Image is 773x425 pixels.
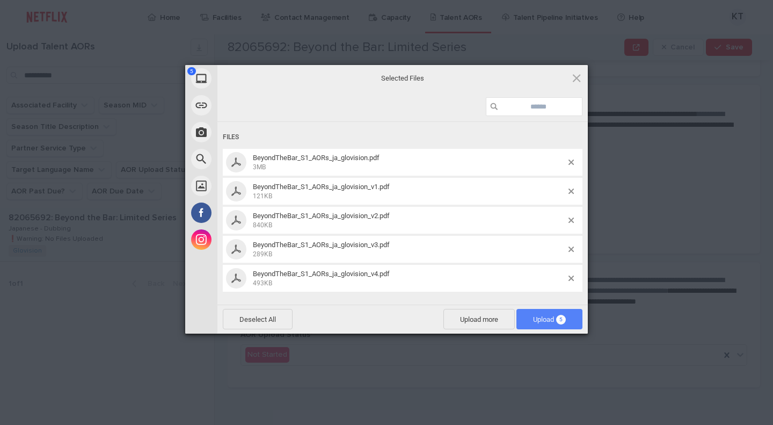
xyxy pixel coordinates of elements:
[185,172,314,199] div: Unsplash
[571,72,582,84] span: Click here or hit ESC to close picker
[295,73,510,83] span: Selected Files
[253,270,390,278] span: BeyondTheBar_S1_AORs_ja_glovision_v4.pdf
[253,183,390,191] span: BeyondTheBar_S1_AORs_ja_glovision_v1.pdf
[185,146,314,172] div: Web Search
[250,241,568,258] span: BeyondTheBar_S1_AORs_ja_glovision_v3.pdf
[185,65,314,92] div: My Device
[556,315,566,325] span: 5
[533,315,566,323] span: Upload
[253,221,272,229] span: 840KB
[253,154,380,162] span: BeyondTheBar_S1_AORs_ja_glovision.pdf
[223,309,293,329] span: Deselect All
[250,154,568,171] span: BeyondTheBar_S1_AORs_ja_glovision.pdf
[185,226,314,253] div: Instagram
[253,192,272,200] span: 121KB
[185,92,314,119] div: Link (URL)
[253,279,272,287] span: 493KB
[250,183,568,200] span: BeyondTheBar_S1_AORs_ja_glovision_v1.pdf
[516,309,582,329] span: Upload
[185,119,314,146] div: Take Photo
[443,309,515,329] span: Upload more
[253,250,272,258] span: 289KB
[185,199,314,226] div: Facebook
[253,163,266,171] span: 3MB
[250,270,568,287] span: BeyondTheBar_S1_AORs_ja_glovision_v4.pdf
[187,67,196,75] span: 5
[253,241,390,249] span: BeyondTheBar_S1_AORs_ja_glovision_v3.pdf
[223,127,582,147] div: Files
[253,212,390,220] span: BeyondTheBar_S1_AORs_ja_glovision_v2.pdf
[250,212,568,229] span: BeyondTheBar_S1_AORs_ja_glovision_v2.pdf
